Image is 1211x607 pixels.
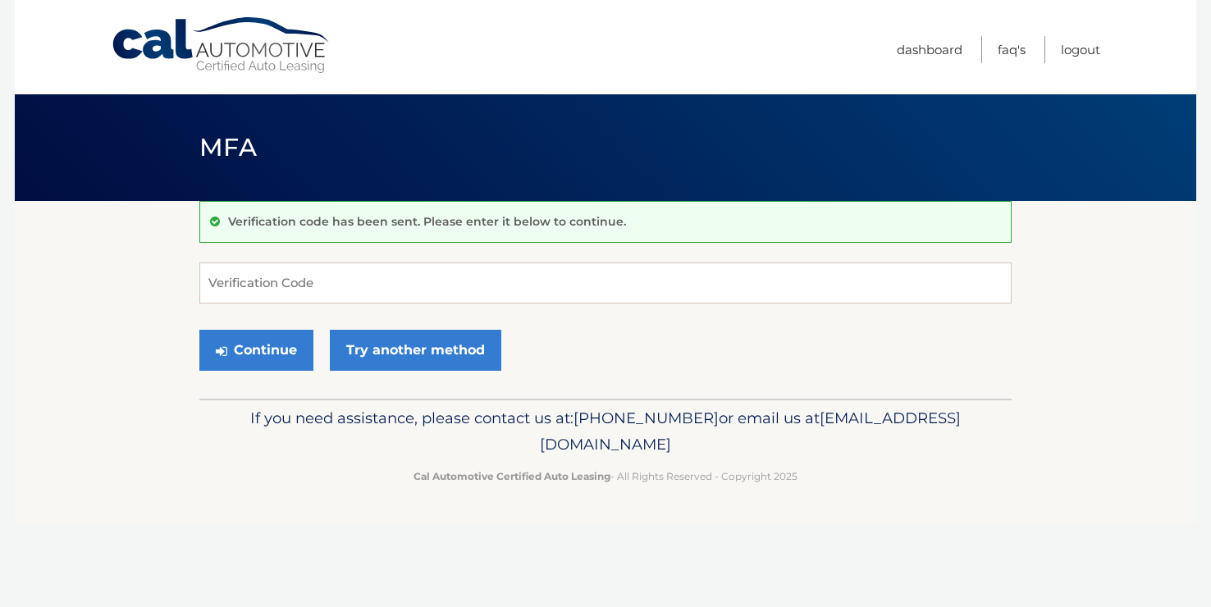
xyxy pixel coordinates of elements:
p: - All Rights Reserved - Copyright 2025 [210,468,1001,485]
a: Logout [1061,36,1100,63]
strong: Cal Automotive Certified Auto Leasing [414,470,610,482]
a: FAQ's [998,36,1026,63]
input: Verification Code [199,262,1012,303]
p: If you need assistance, please contact us at: or email us at [210,405,1001,458]
button: Continue [199,330,313,371]
a: Cal Automotive [111,16,332,75]
a: Dashboard [897,36,962,63]
span: MFA [199,132,257,162]
p: Verification code has been sent. Please enter it below to continue. [228,214,626,229]
a: Try another method [330,330,501,371]
span: [EMAIL_ADDRESS][DOMAIN_NAME] [540,408,961,454]
span: [PHONE_NUMBER] [574,408,719,427]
